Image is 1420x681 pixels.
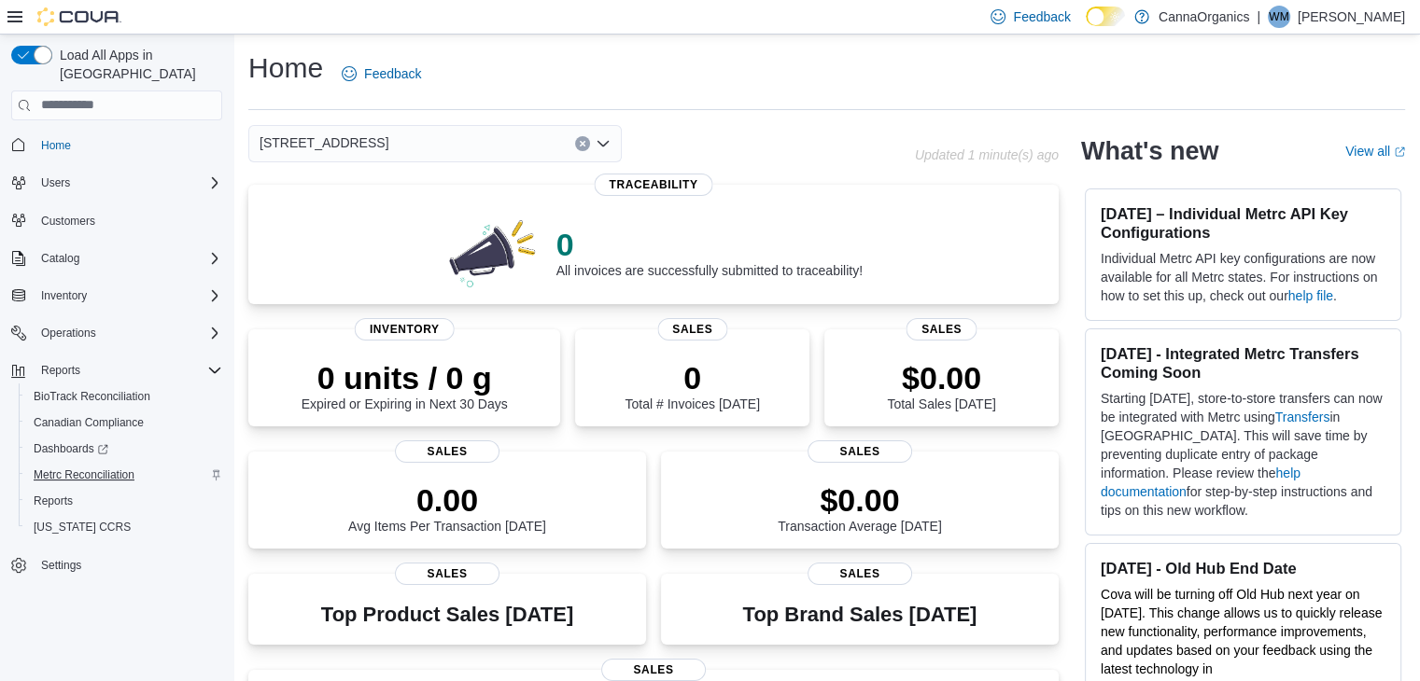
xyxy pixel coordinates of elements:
p: 0 [556,226,863,263]
span: Sales [907,318,977,340]
button: Users [4,170,230,196]
button: BioTrack Reconciliation [19,383,230,410]
span: Dashboards [34,441,108,456]
span: WM [1269,6,1288,28]
span: [STREET_ADDRESS] [260,132,388,154]
span: Washington CCRS [26,516,222,538]
span: Sales [808,440,912,463]
span: Reports [34,493,73,508]
h1: Home [248,49,323,87]
h3: [DATE] - Integrated Metrc Transfers Coming Soon [1101,344,1385,382]
span: Settings [41,558,81,573]
button: Operations [34,322,104,344]
button: Reports [34,359,88,382]
span: Customers [41,214,95,229]
span: BioTrack Reconciliation [34,389,150,404]
a: Feedback [334,55,429,92]
span: Load All Apps in [GEOGRAPHIC_DATA] [52,46,222,83]
div: Wade Miller [1268,6,1290,28]
p: CannaOrganics [1159,6,1249,28]
span: Feedback [1013,7,1070,26]
span: Catalog [41,251,79,266]
span: Canadian Compliance [26,411,222,434]
a: View allExternal link [1345,144,1405,159]
h3: [DATE] – Individual Metrc API Key Configurations [1101,204,1385,242]
button: Operations [4,320,230,346]
span: BioTrack Reconciliation [26,385,222,408]
span: Customers [34,209,222,232]
span: Reports [41,363,80,378]
span: Sales [601,659,706,681]
span: Home [41,138,71,153]
a: Dashboards [19,436,230,462]
a: Dashboards [26,438,116,460]
button: Canadian Compliance [19,410,230,436]
span: Home [34,133,222,157]
a: help file [1288,288,1333,303]
a: Metrc Reconciliation [26,464,142,486]
svg: External link [1394,146,1405,158]
span: Sales [395,440,499,463]
span: Sales [808,563,912,585]
span: Traceability [594,174,712,196]
span: [US_STATE] CCRS [34,520,131,535]
button: Catalog [4,245,230,271]
p: | [1257,6,1260,28]
a: Home [34,134,78,157]
span: Inventory [41,288,87,303]
button: Inventory [4,283,230,309]
h3: [DATE] - Old Hub End Date [1101,559,1385,577]
span: Sales [395,563,499,585]
a: Reports [26,490,80,512]
a: help documentation [1101,466,1300,499]
button: Customers [4,207,230,234]
span: Sales [657,318,727,340]
span: Canadian Compliance [34,415,144,430]
button: Clear input [575,136,590,151]
span: Reports [34,359,222,382]
p: 0 units / 0 g [302,359,508,396]
p: [PERSON_NAME] [1298,6,1405,28]
span: Catalog [34,247,222,270]
span: Users [41,175,70,190]
span: Operations [41,326,96,340]
input: Dark Mode [1086,7,1125,26]
p: Starting [DATE], store-to-store transfers can now be integrated with Metrc using in [GEOGRAPHIC_D... [1101,389,1385,520]
button: Reports [4,357,230,383]
p: Updated 1 minute(s) ago [915,147,1059,162]
div: Avg Items Per Transaction [DATE] [348,481,546,534]
span: Settings [34,553,222,577]
div: Transaction Average [DATE] [778,481,942,534]
button: Users [34,172,77,194]
div: Total Sales [DATE] [887,359,995,411]
h3: Top Brand Sales [DATE] [743,604,977,626]
button: Inventory [34,285,94,307]
span: Metrc Reconciliation [26,464,222,486]
h3: Top Product Sales [DATE] [321,604,573,626]
img: 0 [444,215,541,289]
a: Customers [34,210,103,232]
p: 0.00 [348,481,546,519]
h2: What's new [1081,136,1218,166]
span: Users [34,172,222,194]
span: Reports [26,490,222,512]
a: [US_STATE] CCRS [26,516,138,538]
nav: Complex example [11,124,222,628]
button: Home [4,132,230,159]
span: Inventory [355,318,455,340]
a: Canadian Compliance [26,411,151,434]
p: Individual Metrc API key configurations are now available for all Metrc states. For instructions ... [1101,249,1385,305]
span: Dashboards [26,438,222,460]
button: Settings [4,551,230,578]
div: All invoices are successfully submitted to traceability! [556,226,863,278]
div: Expired or Expiring in Next 30 Days [302,359,508,411]
p: 0 [625,359,759,396]
span: Operations [34,322,222,344]
p: $0.00 [887,359,995,396]
span: Metrc Reconciliation [34,467,134,482]
a: Transfers [1275,410,1330,424]
button: Catalog [34,247,87,270]
button: Metrc Reconciliation [19,462,230,488]
img: Cova [37,7,121,26]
